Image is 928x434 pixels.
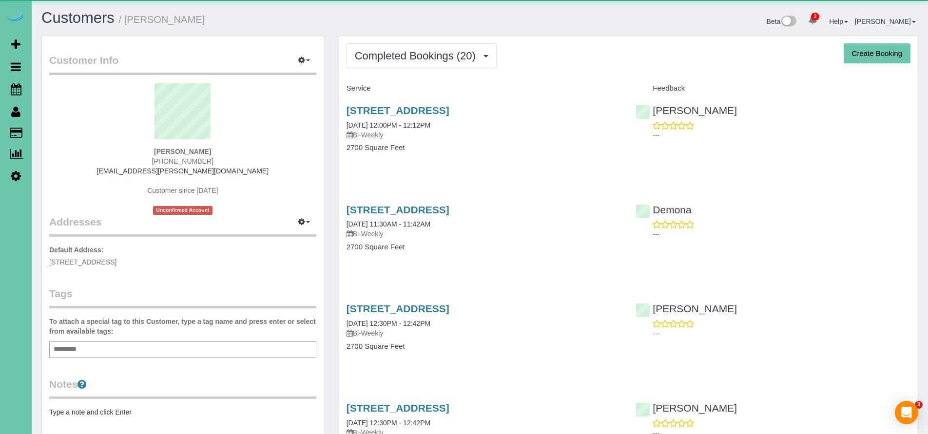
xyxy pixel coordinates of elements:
[811,13,819,20] span: 2
[347,342,621,351] h4: 2700 Square Feet
[347,144,621,152] h4: 2700 Square Feet
[49,258,116,266] span: [STREET_ADDRESS]
[653,229,910,239] p: ---
[347,243,621,251] h4: 2700 Square Feet
[653,131,910,140] p: ---
[49,245,104,255] label: Default Address:
[152,157,213,165] span: [PHONE_NUMBER]
[347,220,430,228] a: [DATE] 11:30AM - 11:42AM
[636,84,910,93] h4: Feedback
[844,43,910,64] button: Create Booking
[855,18,916,25] a: [PERSON_NAME]
[636,402,737,414] a: [PERSON_NAME]
[895,401,918,424] div: Open Intercom Messenger
[49,286,316,308] legend: Tags
[636,303,737,314] a: [PERSON_NAME]
[49,317,316,336] label: To attach a special tag to this Customer, type a tag name and press enter or select from availabl...
[153,206,213,214] span: Unconfirmed Account
[653,329,910,339] p: ---
[41,9,115,26] a: Customers
[347,229,621,239] p: Bi-Weekly
[636,105,737,116] a: [PERSON_NAME]
[6,10,25,23] img: Automaid Logo
[915,401,923,409] span: 3
[347,328,621,338] p: Bi-Weekly
[147,187,218,194] span: Customer since [DATE]
[767,18,797,25] a: Beta
[49,377,316,399] legend: Notes
[347,121,430,129] a: [DATE] 12:00PM - 12:12PM
[154,148,211,155] strong: [PERSON_NAME]
[347,130,621,140] p: Bi-Weekly
[803,10,822,31] a: 2
[49,53,316,75] legend: Customer Info
[119,14,205,25] small: / [PERSON_NAME]
[355,50,481,62] span: Completed Bookings (20)
[347,105,449,116] a: [STREET_ADDRESS]
[347,303,449,314] a: [STREET_ADDRESS]
[347,84,621,93] h4: Service
[347,43,497,68] button: Completed Bookings (20)
[347,402,449,414] a: [STREET_ADDRESS]
[347,204,449,215] a: [STREET_ADDRESS]
[347,419,430,427] a: [DATE] 12:30PM - 12:42PM
[780,16,796,28] img: New interface
[97,167,269,175] a: [EMAIL_ADDRESS][PERSON_NAME][DOMAIN_NAME]
[636,204,691,215] a: Demona
[347,320,430,327] a: [DATE] 12:30PM - 12:42PM
[49,407,316,417] pre: Type a note and click Enter
[829,18,848,25] a: Help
